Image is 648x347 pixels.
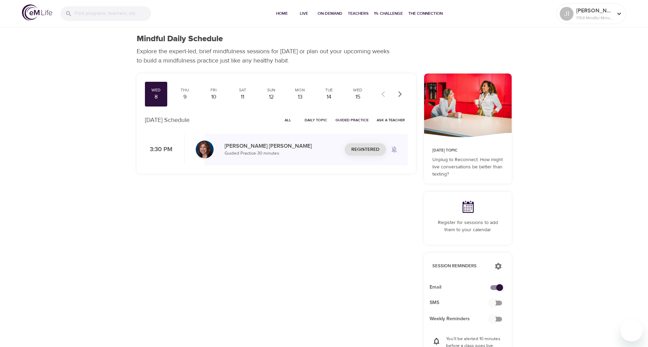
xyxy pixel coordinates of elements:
img: Elaine_Smookler-min.jpg [196,141,214,158]
div: Thu [176,87,193,93]
div: 8 [148,93,165,101]
p: Register for sessions to add them to your calendar [432,219,503,234]
span: On-Demand [318,10,342,17]
div: 14 [320,93,338,101]
span: Ask a Teacher [377,117,405,123]
button: Daily Topic [302,115,330,125]
div: 12 [263,93,280,101]
input: Find programs, teachers, etc... [75,6,151,21]
span: The Connection [408,10,443,17]
p: [PERSON_NAME] [PERSON_NAME] [225,142,339,150]
p: Explore the expert-led, brief mindfulness sessions for [DATE] or plan out your upcoming weeks to ... [137,47,394,65]
span: 1% Challenge [374,10,403,17]
iframe: Button to launch messaging window [621,320,643,342]
div: Tue [320,87,338,93]
div: 11 [234,93,251,101]
div: Wed [148,87,165,93]
p: 1768 Mindful Minutes [576,15,613,21]
p: Unplug to Reconnect: How might live conversations be better than texting? [432,156,503,178]
div: Mon [292,87,309,93]
button: Ask a Teacher [374,115,408,125]
span: Email [430,284,495,291]
h1: Mindful Daily Schedule [137,34,223,44]
div: Wed [349,87,366,93]
span: Guided Practice [336,117,368,123]
div: JI [560,7,573,21]
span: Weekly Reminders [430,315,495,323]
p: [DATE] Topic [432,147,503,154]
div: 15 [349,93,366,101]
div: Fri [205,87,222,93]
span: Live [296,10,312,17]
button: Registered [345,143,386,156]
p: [DATE] Schedule [145,115,190,125]
p: 3:30 PM [145,145,172,154]
p: Guided Practice · 30 minutes [225,150,339,157]
p: [PERSON_NAME] [576,7,613,15]
span: Home [274,10,290,17]
button: Guided Practice [333,115,371,125]
div: 10 [205,93,222,101]
div: 9 [176,93,193,101]
img: logo [22,4,52,21]
span: Registered [351,145,379,154]
button: All [277,115,299,125]
div: Sat [234,87,251,93]
span: SMS [430,299,495,306]
div: Sun [263,87,280,93]
span: Daily Topic [305,117,327,123]
span: Teachers [348,10,368,17]
div: 13 [292,93,309,101]
span: All [280,117,296,123]
span: Remind me when a class goes live every Wednesday at 3:30 PM [386,141,402,158]
p: Session Reminders [432,263,488,270]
